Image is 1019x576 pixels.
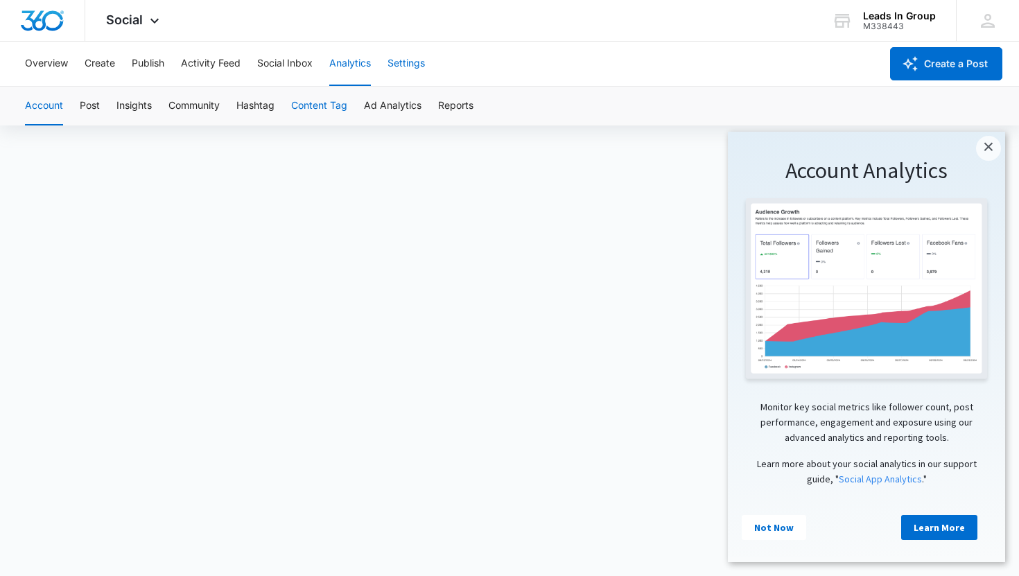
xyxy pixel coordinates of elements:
[14,324,263,356] p: Learn more about your social analytics in our support guide, " ."
[248,4,273,29] a: Close modal
[291,87,347,125] button: Content Tag
[25,42,68,86] button: Overview
[438,87,473,125] button: Reports
[863,10,936,21] div: account name
[80,87,100,125] button: Post
[111,341,194,354] a: Social App Analytics
[14,383,78,408] a: Not Now
[116,87,152,125] button: Insights
[14,25,263,54] h1: Account Analytics
[364,87,421,125] button: Ad Analytics
[863,21,936,31] div: account id
[85,42,115,86] button: Create
[890,47,1002,80] button: Create a Post
[387,42,425,86] button: Settings
[106,12,143,27] span: Social
[181,42,241,86] button: Activity Feed
[168,87,220,125] button: Community
[173,383,250,408] a: Learn More
[257,42,313,86] button: Social Inbox
[329,42,371,86] button: Analytics
[25,87,63,125] button: Account
[132,42,164,86] button: Publish
[236,87,275,125] button: Hashtag
[14,268,263,314] p: Monitor key social metrics like follower count, post performance, engagement and exposure using o...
